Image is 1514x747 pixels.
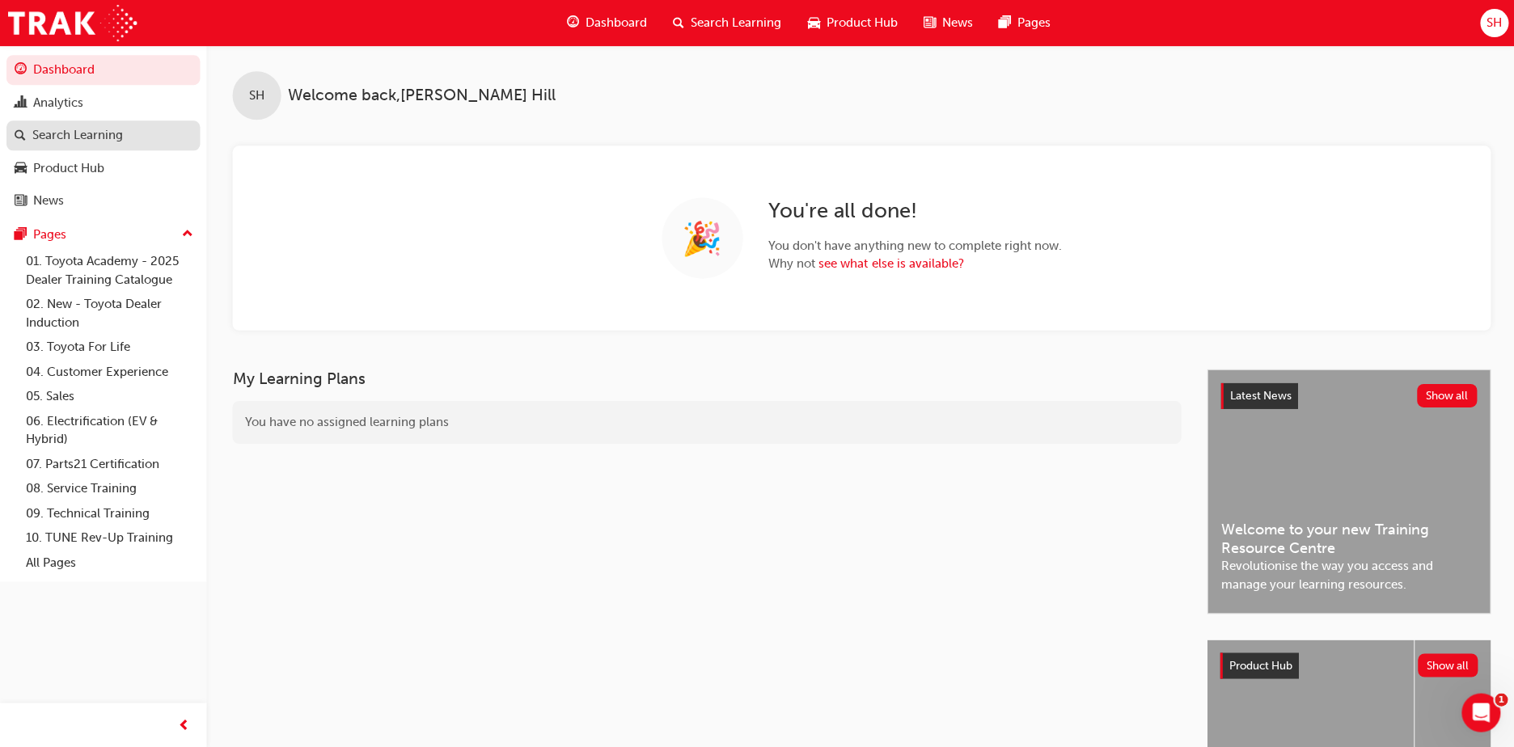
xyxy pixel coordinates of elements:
[1228,388,1289,402] span: Latest News
[659,6,793,40] a: search-iconSearch Learning
[1218,652,1475,677] a: Product HubShow all
[33,159,104,178] div: Product Hub
[585,14,646,32] span: Dashboard
[768,254,1060,272] span: Why not
[287,87,555,105] span: Welcome back , [PERSON_NAME] Hill
[19,408,200,451] a: 06. Electrification (EV & Hybrid)
[19,475,200,500] a: 08. Service Training
[922,13,934,33] span: news-icon
[672,13,683,33] span: search-icon
[818,255,962,270] a: see what else is available?
[1484,14,1499,32] span: SH
[1492,692,1505,705] span: 1
[6,52,200,219] button: DashboardAnalyticsSearch LearningProduct HubNews
[33,225,66,243] div: Pages
[825,14,896,32] span: Product Hub
[19,334,200,359] a: 03. Toyota For Life
[6,154,200,184] a: Product Hub
[1227,657,1290,671] span: Product Hub
[232,400,1179,443] div: You have no assigned learning plans
[32,126,123,145] div: Search Learning
[6,120,200,150] a: Search Learning
[6,88,200,118] a: Analytics
[1219,556,1474,593] span: Revolutionise the way you access and manage your learning resources.
[15,129,26,143] span: search-icon
[690,14,780,32] span: Search Learning
[232,369,1179,387] h3: My Learning Plans
[1219,382,1474,408] a: Latest NewsShow all
[19,383,200,408] a: 05. Sales
[6,186,200,216] a: News
[997,13,1009,33] span: pages-icon
[182,223,193,244] span: up-icon
[8,5,137,41] img: Trak
[19,291,200,334] a: 02. New - Toyota Dealer Induction
[19,451,200,476] a: 07. Parts21 Certification
[15,162,27,176] span: car-icon
[6,219,200,249] button: Pages
[553,6,659,40] a: guage-iconDashboard
[984,6,1062,40] a: pages-iconPages
[178,715,190,735] span: prev-icon
[19,248,200,291] a: 01. Toyota Academy - 2025 Dealer Training Catalogue
[1016,14,1049,32] span: Pages
[566,13,578,33] span: guage-icon
[806,13,818,33] span: car-icon
[909,6,984,40] a: news-iconNews
[1459,692,1498,731] iframe: Intercom live chat
[15,194,27,209] span: news-icon
[15,63,27,78] span: guage-icon
[19,525,200,550] a: 10. TUNE Rev-Up Training
[1219,520,1474,556] span: Welcome to your new Training Resource Centre
[1478,9,1506,37] button: SH
[768,236,1060,255] span: You don't have anything new to complete right now.
[1415,383,1475,407] button: Show all
[19,359,200,384] a: 04. Customer Experience
[793,6,909,40] a: car-iconProduct Hub
[681,229,721,247] span: 🎉
[6,55,200,85] a: Dashboard
[15,96,27,111] span: chart-icon
[15,227,27,242] span: pages-icon
[1205,369,1488,613] a: Latest NewsShow allWelcome to your new Training Resource CentreRevolutionise the way you access a...
[19,500,200,525] a: 09. Technical Training
[33,94,83,112] div: Analytics
[1415,652,1476,676] button: Show all
[249,87,264,105] span: SH
[941,14,971,32] span: News
[768,197,1060,223] h2: You're all done!
[19,550,200,575] a: All Pages
[33,192,64,210] div: News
